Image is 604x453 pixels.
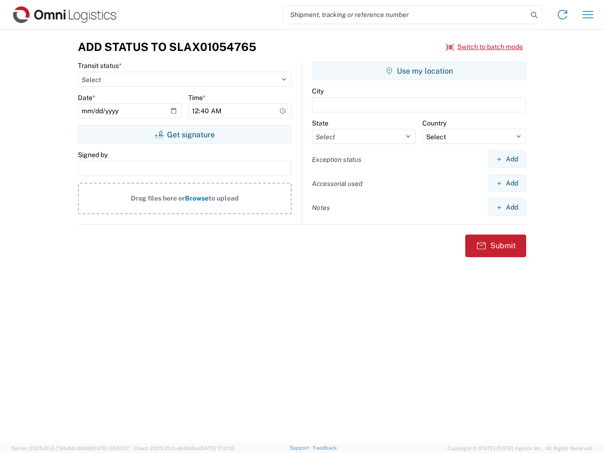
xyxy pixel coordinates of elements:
[78,93,95,102] label: Date
[446,39,523,55] button: Switch to batch mode
[185,194,209,202] span: Browse
[312,155,361,164] label: Exception status
[313,445,337,451] a: Feedback
[11,445,129,451] span: Server: 2025.20.0-734e5bc92d9
[91,445,129,451] span: [DATE] 09:51:07
[78,125,292,144] button: Get signature
[465,235,526,257] button: Submit
[312,179,362,188] label: Accessorial used
[209,194,239,202] span: to upload
[283,6,528,24] input: Shipment, tracking or reference number
[290,445,313,451] a: Support
[78,61,122,70] label: Transit status
[447,444,593,453] span: Copyright © [DATE]-[DATE] Agistix Inc., All Rights Reserved
[134,445,235,451] span: Client: 2025.20.0-e640dba
[78,40,256,54] h3: Add Status to SLAX01054765
[488,199,526,216] button: Add
[188,93,206,102] label: Time
[312,119,328,127] label: State
[312,61,526,80] button: Use my location
[422,119,446,127] label: Country
[488,151,526,168] button: Add
[312,87,324,95] label: City
[78,151,108,159] label: Signed by
[312,203,330,212] label: Notes
[131,194,185,202] span: Drag files here or
[488,175,526,192] button: Add
[199,445,235,451] span: [DATE] 17:21:12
